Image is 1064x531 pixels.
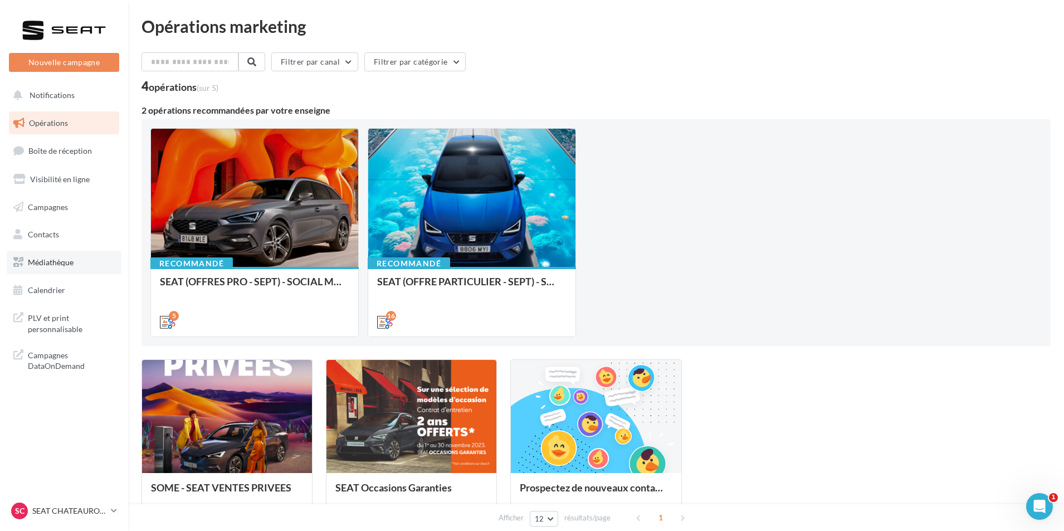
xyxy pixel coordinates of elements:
[151,482,303,504] div: SOME - SEAT VENTES PRIVEES
[32,505,106,517] p: SEAT CHATEAUROUX
[7,196,121,219] a: Campagnes
[28,202,68,211] span: Campagnes
[1049,493,1058,502] span: 1
[368,257,450,270] div: Recommandé
[28,348,115,372] span: Campagnes DataOnDemand
[7,279,121,302] a: Calendrier
[29,118,68,128] span: Opérations
[197,83,218,92] span: (sur 5)
[28,257,74,267] span: Médiathèque
[1026,493,1053,520] iframe: Intercom live chat
[377,276,567,298] div: SEAT (OFFRE PARTICULIER - SEPT) - SOCIAL MEDIA
[7,84,117,107] button: Notifications
[9,500,119,522] a: SC SEAT CHATEAUROUX
[7,306,121,339] a: PLV et print personnalisable
[30,90,75,100] span: Notifications
[141,80,218,92] div: 4
[530,511,558,527] button: 12
[141,106,1051,115] div: 2 opérations recommandées par votre enseigne
[7,343,121,376] a: Campagnes DataOnDemand
[160,276,349,298] div: SEAT (OFFRES PRO - SEPT) - SOCIAL MEDIA
[28,230,59,239] span: Contacts
[28,146,92,155] span: Boîte de réception
[271,52,358,71] button: Filtrer par canal
[7,139,121,163] a: Boîte de réception
[150,257,233,270] div: Recommandé
[7,223,121,246] a: Contacts
[499,513,524,523] span: Afficher
[169,311,179,321] div: 5
[652,509,670,527] span: 1
[386,311,396,321] div: 16
[335,482,487,504] div: SEAT Occasions Garanties
[28,285,65,295] span: Calendrier
[30,174,90,184] span: Visibilité en ligne
[7,111,121,135] a: Opérations
[9,53,119,72] button: Nouvelle campagne
[564,513,611,523] span: résultats/page
[535,514,544,523] span: 12
[149,82,218,92] div: opérations
[15,505,25,517] span: SC
[520,482,672,504] div: Prospectez de nouveaux contacts
[364,52,466,71] button: Filtrer par catégorie
[7,168,121,191] a: Visibilité en ligne
[28,310,115,334] span: PLV et print personnalisable
[141,18,1051,35] div: Opérations marketing
[7,251,121,274] a: Médiathèque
